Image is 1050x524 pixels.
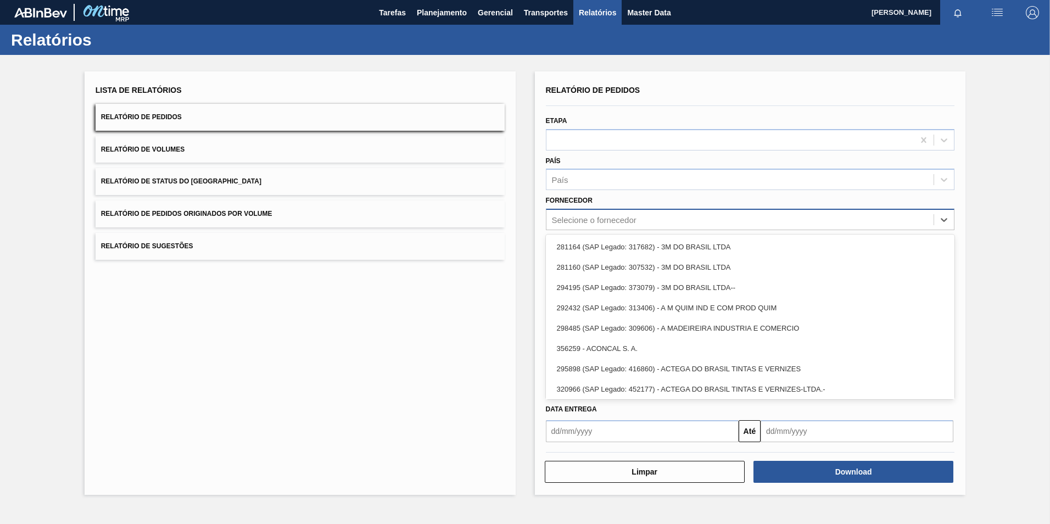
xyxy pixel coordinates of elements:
span: Data entrega [546,405,597,413]
input: dd/mm/yyyy [761,420,953,442]
span: Tarefas [379,6,406,19]
button: Relatório de Status do [GEOGRAPHIC_DATA] [96,168,505,195]
div: 281160 (SAP Legado: 307532) - 3M DO BRASIL LTDA [546,257,955,277]
div: 295898 (SAP Legado: 416860) - ACTEGA DO BRASIL TINTAS E VERNIZES [546,359,955,379]
span: Relatório de Pedidos Originados por Volume [101,210,272,218]
button: Notificações [940,5,975,20]
span: Lista de Relatórios [96,86,182,94]
span: Relatório de Pedidos [546,86,640,94]
span: Relatório de Pedidos [101,113,182,121]
button: Relatório de Pedidos [96,104,505,131]
button: Relatório de Volumes [96,136,505,163]
button: Download [753,461,953,483]
label: País [546,157,561,165]
button: Relatório de Sugestões [96,233,505,260]
button: Relatório de Pedidos Originados por Volume [96,200,505,227]
span: Relatórios [579,6,616,19]
span: Relatório de Status do [GEOGRAPHIC_DATA] [101,177,261,185]
button: Limpar [545,461,745,483]
button: Até [739,420,761,442]
span: Planejamento [417,6,467,19]
input: dd/mm/yyyy [546,420,739,442]
span: Master Data [627,6,671,19]
img: TNhmsLtSVTkK8tSr43FrP2fwEKptu5GPRR3wAAAABJRU5ErkJggg== [14,8,67,18]
h1: Relatórios [11,34,206,46]
img: Logout [1026,6,1039,19]
label: Etapa [546,117,567,125]
div: País [552,175,568,185]
div: 281164 (SAP Legado: 317682) - 3M DO BRASIL LTDA [546,237,955,257]
label: Fornecedor [546,197,593,204]
span: Gerencial [478,6,513,19]
div: 292432 (SAP Legado: 313406) - A M QUIM IND E COM PROD QUIM [546,298,955,318]
div: Selecione o fornecedor [552,215,636,225]
div: 320966 (SAP Legado: 452177) - ACTEGA DO BRASIL TINTAS E VERNIZES-LTDA.- [546,379,955,399]
div: 294195 (SAP Legado: 373079) - 3M DO BRASIL LTDA-- [546,277,955,298]
div: 356259 - ACONCAL S. A. [546,338,955,359]
img: userActions [991,6,1004,19]
span: Relatório de Volumes [101,146,185,153]
span: Transportes [524,6,568,19]
div: 298485 (SAP Legado: 309606) - A MADEIREIRA INDUSTRIA E COMERCIO [546,318,955,338]
span: Relatório de Sugestões [101,242,193,250]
